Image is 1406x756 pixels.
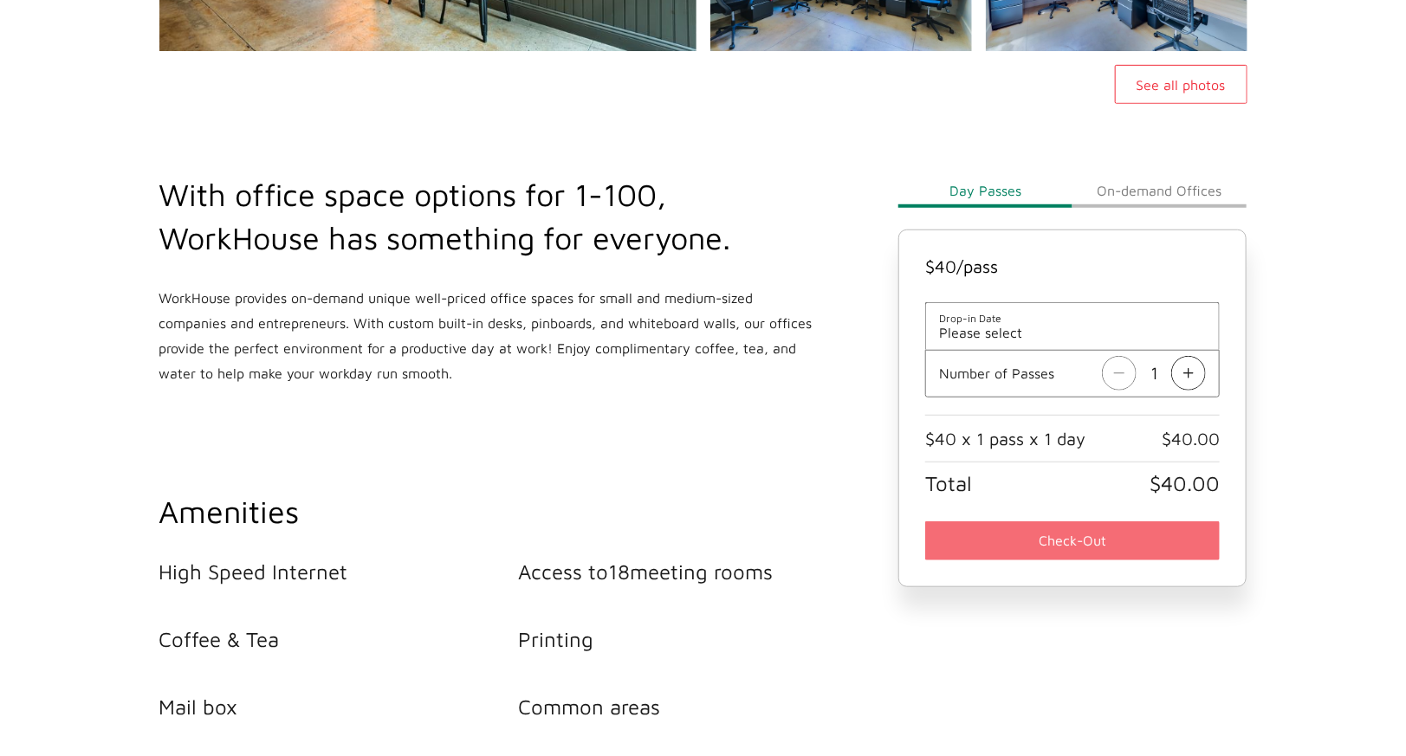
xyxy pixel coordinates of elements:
[1150,471,1220,495] span: $40.00
[939,325,1207,340] span: Please select
[939,312,1207,325] span: Drop-in Date
[159,286,816,386] p: WorkHouse provides on-demand unique well-priced office spaces for small and medium-sized companie...
[1162,429,1220,449] span: $40.00
[1171,356,1206,391] img: Increase seat count
[925,429,1085,449] span: $40 x 1 pass x 1 day
[518,627,878,651] li: Printing
[1137,356,1171,391] span: 1
[925,521,1221,560] button: Check-Out
[518,695,878,719] li: Common areas
[925,256,1221,276] h4: $ 40 /pass
[159,695,519,719] li: Mail box
[1102,356,1137,391] img: Decrease seat count
[159,490,878,533] h2: Amenities
[159,173,816,260] h2: With office space options for 1-100, WorkHouse has something for everyone.
[159,627,519,651] li: Coffee & Tea
[518,559,878,584] li: Access to 18 meeting rooms
[939,365,1054,381] p: Number of Passes
[1115,65,1247,104] button: See all photos
[1072,173,1247,208] button: On-demand Offices
[898,173,1072,208] button: Day Passes
[939,312,1207,340] button: Drop-in DatePlease select
[159,559,519,584] li: High Speed Internet
[925,471,972,495] span: Total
